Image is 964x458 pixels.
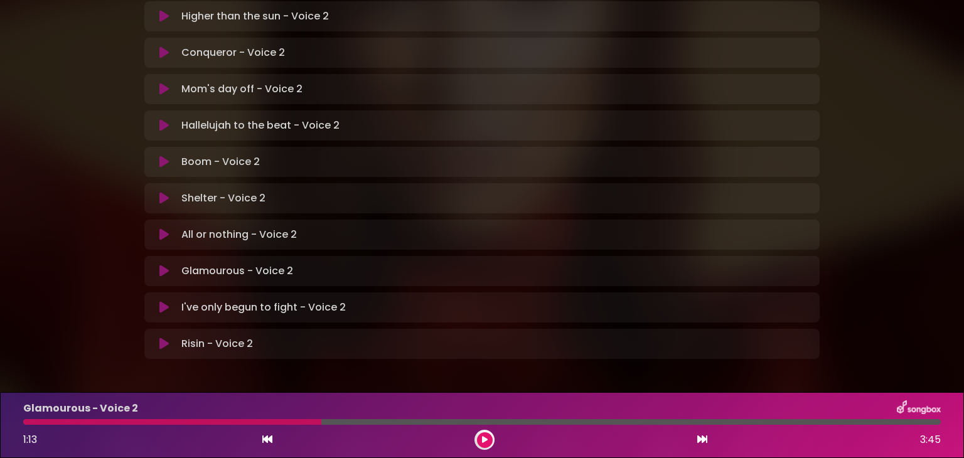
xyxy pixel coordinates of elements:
p: Glamourous - Voice 2 [23,401,138,416]
p: I've only begun to fight - Voice 2 [181,300,346,315]
p: Hallelujah to the beat - Voice 2 [181,118,340,133]
p: Glamourous - Voice 2 [181,264,293,279]
p: Mom's day off - Voice 2 [181,82,303,97]
p: Risin - Voice 2 [181,336,253,351]
p: Boom - Voice 2 [181,154,260,169]
p: Conqueror - Voice 2 [181,45,285,60]
p: Higher than the sun - Voice 2 [181,9,329,24]
img: songbox-logo-white.png [897,400,941,417]
p: All or nothing - Voice 2 [181,227,297,242]
p: Shelter - Voice 2 [181,191,265,206]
